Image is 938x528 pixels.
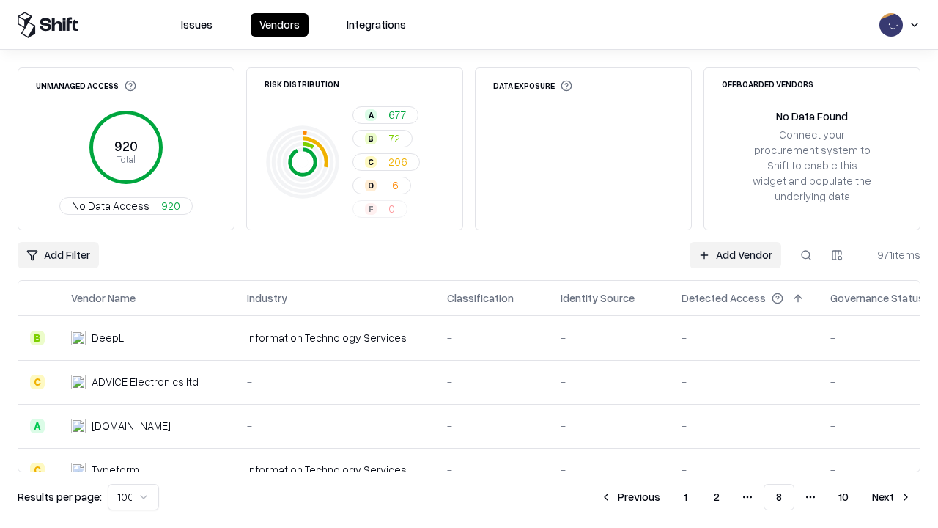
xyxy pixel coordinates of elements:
nav: pagination [591,484,920,510]
span: 16 [388,177,399,193]
tspan: Total [117,153,136,165]
button: 2 [702,484,731,510]
div: - [447,374,537,389]
div: DeepL [92,330,124,345]
div: Information Technology Services [247,462,424,477]
div: Typeform [92,462,139,477]
div: - [682,418,807,433]
div: - [561,330,658,345]
tspan: 920 [114,138,138,154]
p: Results per page: [18,489,102,505]
button: 1 [672,484,699,510]
div: No Data Found [776,109,848,124]
button: Integrations [338,13,415,37]
div: ADVICE Electronics ltd [92,374,199,389]
span: 677 [388,107,406,122]
div: Data Exposure [493,80,572,92]
div: B [30,331,45,345]
button: Next [863,484,920,510]
div: Unmanaged Access [36,80,136,92]
button: Vendors [251,13,309,37]
span: 920 [161,198,180,213]
button: D16 [352,177,411,194]
div: [DOMAIN_NAME] [92,418,171,433]
button: Issues [172,13,221,37]
button: B72 [352,130,413,147]
div: C [30,463,45,477]
button: A677 [352,106,418,124]
div: Vendor Name [71,290,136,306]
span: 206 [388,154,407,169]
div: - [682,330,807,345]
div: A [365,109,377,121]
img: ADVICE Electronics ltd [71,375,86,389]
div: C [365,156,377,168]
button: 8 [764,484,794,510]
div: Information Technology Services [247,330,424,345]
div: C [30,375,45,389]
button: 10 [827,484,860,510]
a: Add Vendor [690,242,781,268]
span: No Data Access [72,198,149,213]
img: DeepL [71,331,86,345]
div: D [365,180,377,191]
button: Previous [591,484,669,510]
div: Offboarded Vendors [722,80,813,88]
div: Risk Distribution [265,80,339,88]
div: Industry [247,290,287,306]
div: - [247,418,424,433]
div: - [447,418,537,433]
div: B [365,133,377,144]
div: - [247,374,424,389]
img: cybersafe.co.il [71,419,86,433]
div: - [682,374,807,389]
div: 971 items [862,247,920,263]
div: - [447,462,537,477]
button: C206 [352,153,420,171]
div: - [561,418,658,433]
button: Add Filter [18,242,99,268]
div: Connect your procurement system to Shift to enable this widget and populate the underlying data [751,127,873,205]
button: No Data Access920 [59,197,193,215]
div: Governance Status [830,290,924,306]
div: A [30,419,45,433]
img: Typeform [71,463,86,477]
div: - [561,374,658,389]
span: 72 [388,131,400,146]
div: Identity Source [561,290,635,306]
div: - [447,330,537,345]
div: - [682,462,807,477]
div: - [561,462,658,477]
div: Classification [447,290,514,306]
div: Detected Access [682,290,766,306]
